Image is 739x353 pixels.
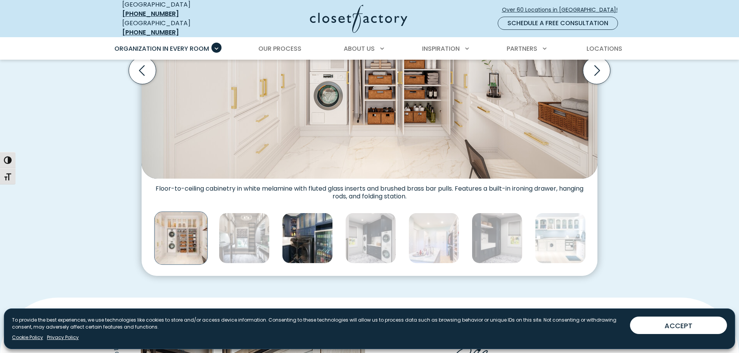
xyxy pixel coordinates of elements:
a: Cookie Policy [12,334,43,341]
nav: Primary Menu [109,38,630,60]
img: Laundry room with dual washer and dryer with folding station and dark blue upper cabinetry [345,213,396,263]
figcaption: Floor-to-ceiling cabinetry in white melamine with fluted glass inserts and brushed brass bar pull... [142,179,597,200]
img: Custom laundry room with ladder for high reach items and fabric rolling laundry bins [219,213,270,263]
span: Partners [507,44,537,53]
img: Full height cabinetry with built-in laundry sink and open shelving for woven baskets. [472,213,523,263]
span: About Us [344,44,375,53]
img: Closet Factory Logo [310,5,407,33]
span: Our Process [258,44,301,53]
button: ACCEPT [630,317,727,334]
img: Stacked washer & dryer inside walk-in closet with custom cabinetry and shelving. [408,213,459,263]
p: To provide the best experiences, we use technologies like cookies to store and/or access device i... [12,317,624,331]
a: Over 60 Locations in [GEOGRAPHIC_DATA]! [502,3,624,17]
a: [PHONE_NUMBER] [122,9,179,18]
a: Schedule a Free Consultation [498,17,618,30]
img: Custom laundry room cabinetry with glass door fronts, pull-out wire baskets, hanging rods, integr... [535,213,586,263]
button: Next slide [580,54,613,87]
a: [PHONE_NUMBER] [122,28,179,37]
img: Laundry rom with beverage fridge in calm sea melamine [282,213,333,263]
span: Inspiration [422,44,460,53]
span: Organization in Every Room [114,44,209,53]
span: Over 60 Locations in [GEOGRAPHIC_DATA]! [502,6,624,14]
span: Locations [587,44,622,53]
button: Previous slide [126,54,159,87]
img: Custom laundry room with gold hanging rod, glass door cabinets, and concealed laundry storage [154,212,208,265]
a: Privacy Policy [47,334,79,341]
div: [GEOGRAPHIC_DATA] [122,19,235,37]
